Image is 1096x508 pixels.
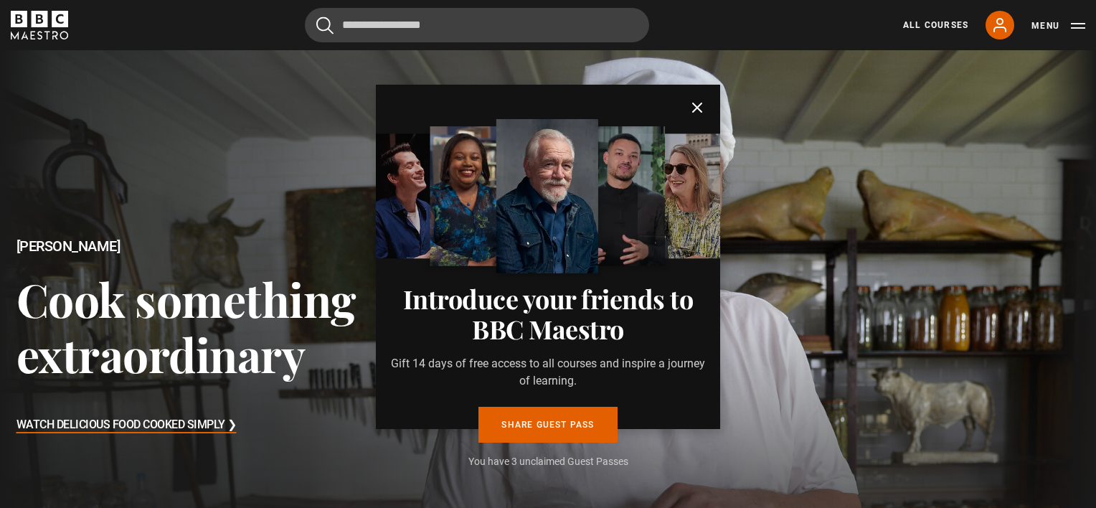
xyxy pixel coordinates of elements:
[16,415,237,436] h3: Watch Delicious Food Cooked Simply ❯
[387,283,709,344] h3: Introduce your friends to BBC Maestro
[478,407,617,443] a: Share guest pass
[387,355,709,390] p: Gift 14 days of free access to all courses and inspire a journey of learning.
[16,238,439,255] h2: [PERSON_NAME]
[1031,19,1085,33] button: Toggle navigation
[16,271,439,382] h3: Cook something extraordinary
[903,19,968,32] a: All Courses
[305,8,649,42] input: Search
[316,17,334,34] button: Submit the search query
[387,454,709,469] p: You have 3 unclaimed Guest Passes
[11,11,68,39] svg: BBC Maestro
